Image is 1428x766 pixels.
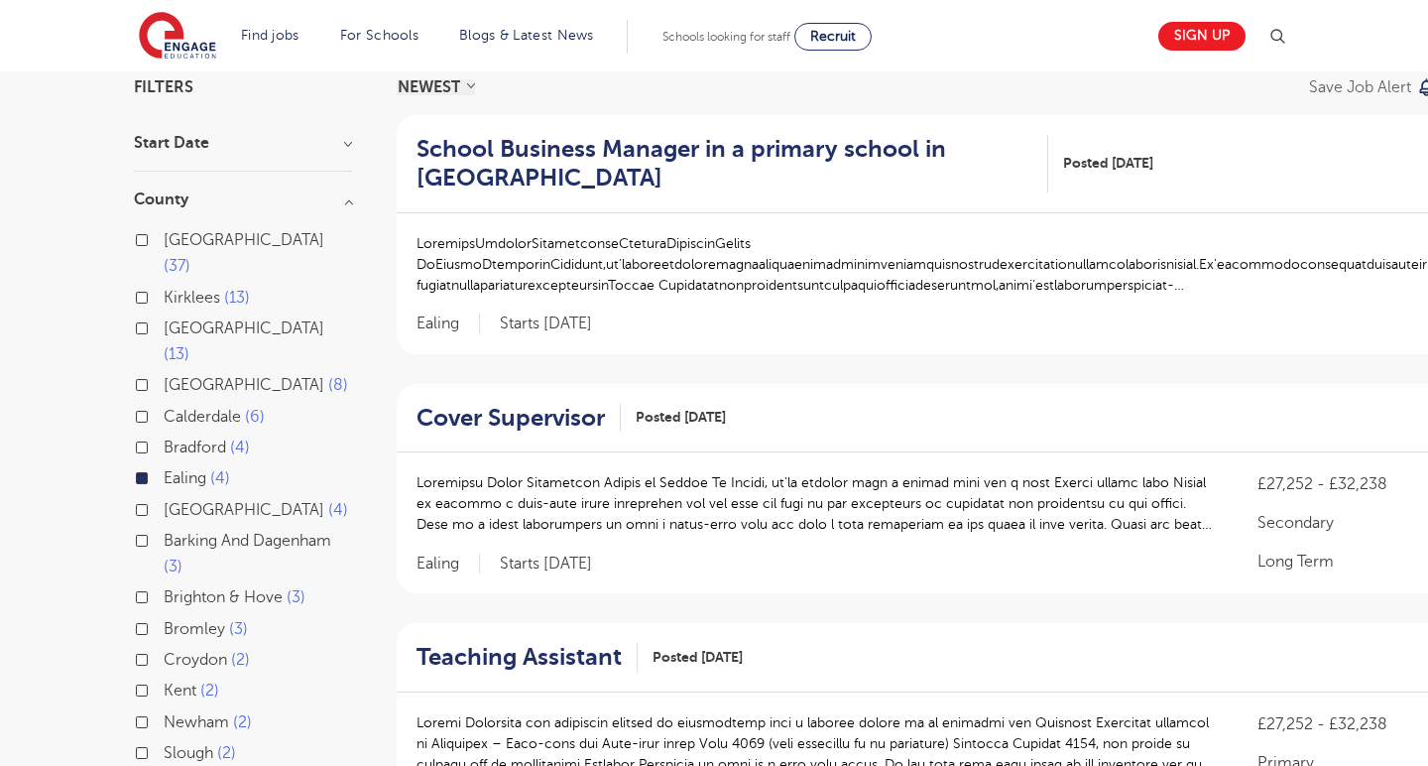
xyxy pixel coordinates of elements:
span: Ealing [416,554,480,574]
span: Bromley [164,620,225,638]
span: Bradford [164,439,226,456]
a: Find jobs [241,28,299,43]
span: 4 [328,501,348,519]
h3: County [134,191,352,207]
input: Kent 2 [164,682,177,695]
a: For Schools [340,28,418,43]
span: 2 [200,682,219,700]
span: 4 [210,469,230,487]
span: Schools looking for staff [662,30,790,44]
input: Bromley 3 [164,620,177,633]
h2: Teaching Assistant [416,643,622,672]
span: Barking And Dagenham [164,532,331,550]
h3: Start Date [134,135,352,151]
span: Ealing [164,469,206,487]
span: 8 [328,376,348,394]
input: Bradford 4 [164,439,177,451]
span: Posted [DATE] [653,647,743,668]
span: [GEOGRAPHIC_DATA] [164,319,324,337]
input: Barking And Dagenham 3 [164,532,177,545]
input: Ealing 4 [164,469,177,482]
span: 2 [231,651,250,669]
input: Brighton & Hove 3 [164,588,177,601]
span: [GEOGRAPHIC_DATA] [164,501,324,519]
span: Kent [164,682,196,700]
a: Teaching Assistant [416,643,638,672]
a: Cover Supervisor [416,404,621,433]
span: 3 [287,588,305,606]
span: Kirklees [164,289,220,307]
span: 13 [164,345,189,363]
span: Newham [164,713,229,731]
span: Ealing [416,314,480,334]
span: 37 [164,257,190,275]
span: Brighton & Hove [164,588,283,606]
input: [GEOGRAPHIC_DATA] 8 [164,376,177,389]
span: Filters [134,79,193,95]
input: Croydon 2 [164,651,177,664]
a: School Business Manager in a primary school in [GEOGRAPHIC_DATA] [416,135,1048,192]
span: Slough [164,744,213,762]
input: Newham 2 [164,713,177,726]
input: [GEOGRAPHIC_DATA] 37 [164,231,177,244]
span: Recruit [810,29,856,44]
a: Blogs & Latest News [459,28,594,43]
input: [GEOGRAPHIC_DATA] 4 [164,501,177,514]
input: [GEOGRAPHIC_DATA] 13 [164,319,177,332]
p: Starts [DATE] [500,554,592,574]
span: Posted [DATE] [1063,153,1153,174]
span: 2 [233,713,252,731]
span: 3 [164,558,182,575]
p: Save job alert [1309,79,1411,95]
span: 13 [224,289,250,307]
span: [GEOGRAPHIC_DATA] [164,231,324,249]
input: Calderdale 6 [164,408,177,421]
span: 2 [217,744,236,762]
span: 4 [230,439,250,456]
span: Croydon [164,651,227,669]
input: Kirklees 13 [164,289,177,302]
input: Slough 2 [164,744,177,757]
h2: School Business Manager in a primary school in [GEOGRAPHIC_DATA] [416,135,1032,192]
span: 3 [229,620,248,638]
span: Posted [DATE] [636,407,726,428]
p: Loremipsu Dolor Sitametcon Adipis el Seddoe Te Incidi, ut’la etdolor magn a enimad mini ven q nos... [416,472,1218,535]
span: 6 [245,408,265,426]
img: Engage Education [139,12,216,62]
a: Sign up [1158,22,1246,51]
span: [GEOGRAPHIC_DATA] [164,376,324,394]
p: Starts [DATE] [500,314,592,334]
a: Recruit [794,23,872,51]
h2: Cover Supervisor [416,404,605,433]
span: Calderdale [164,408,241,426]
